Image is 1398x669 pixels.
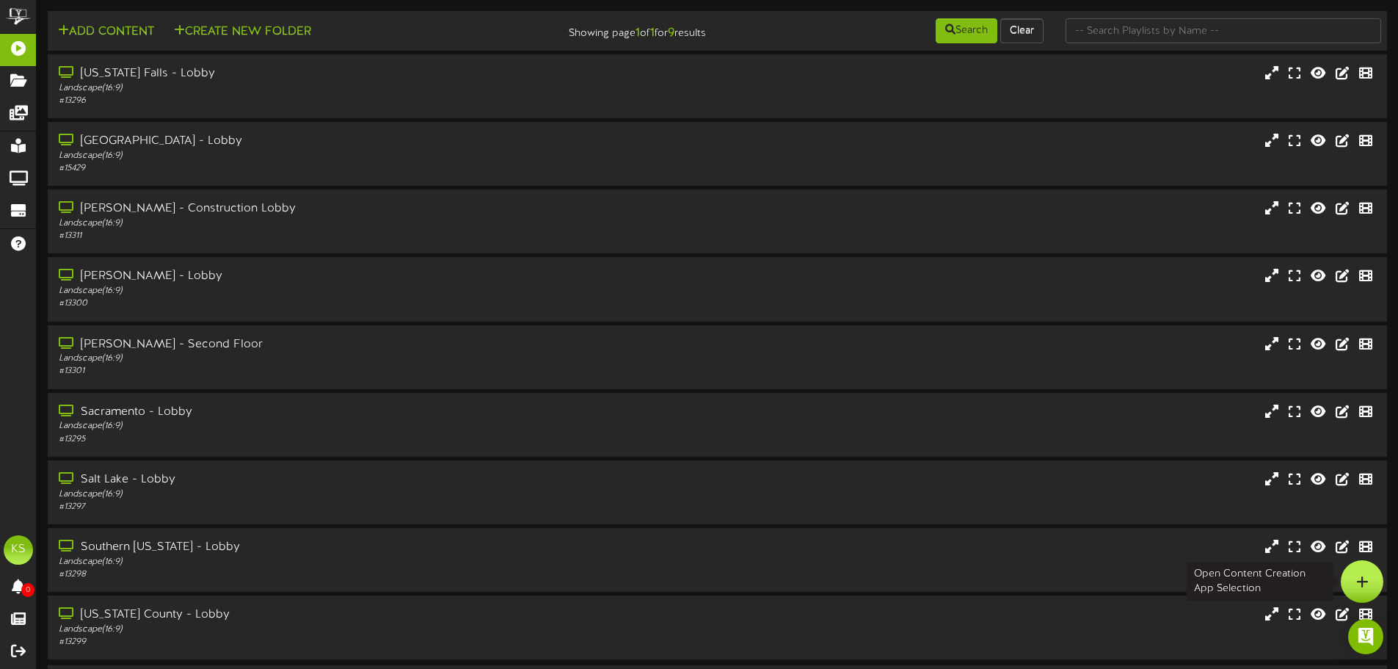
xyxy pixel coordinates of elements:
button: Add Content [54,23,159,41]
div: [US_STATE] County - Lobby [59,607,594,623]
div: Landscape ( 16:9 ) [59,150,594,162]
button: Search [936,18,997,43]
div: # 15429 [59,162,594,175]
div: Open Intercom Messenger [1348,619,1383,654]
div: # 13300 [59,297,594,310]
div: Landscape ( 16:9 ) [59,420,594,433]
div: Southern [US_STATE] - Lobby [59,539,594,556]
div: Salt Lake - Lobby [59,471,594,488]
div: Sacramento - Lobby [59,404,594,421]
div: [PERSON_NAME] - Lobby [59,268,594,285]
div: # 13301 [59,365,594,377]
strong: 9 [668,26,674,40]
button: Create New Folder [170,23,316,41]
strong: 1 [650,26,655,40]
span: 0 [21,583,34,597]
div: [PERSON_NAME] - Second Floor [59,336,594,353]
div: # 13298 [59,568,594,581]
div: # 13299 [59,636,594,648]
div: Landscape ( 16:9 ) [59,623,594,636]
div: [PERSON_NAME] - Construction Lobby [59,200,594,217]
div: [US_STATE] Falls - Lobby [59,65,594,82]
strong: 1 [636,26,640,40]
div: # 13295 [59,433,594,446]
div: # 13311 [59,230,594,242]
div: # 13297 [59,501,594,513]
div: KS [4,535,33,565]
button: Clear [1000,18,1044,43]
div: Landscape ( 16:9 ) [59,82,594,95]
div: # 13296 [59,95,594,107]
div: Landscape ( 16:9 ) [59,556,594,568]
input: -- Search Playlists by Name -- [1066,18,1381,43]
div: Landscape ( 16:9 ) [59,217,594,230]
div: [GEOGRAPHIC_DATA] - Lobby [59,133,594,150]
div: Landscape ( 16:9 ) [59,488,594,501]
div: Landscape ( 16:9 ) [59,352,594,365]
div: Landscape ( 16:9 ) [59,285,594,297]
div: Showing page of for results [492,17,717,42]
